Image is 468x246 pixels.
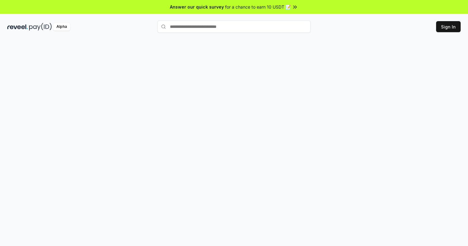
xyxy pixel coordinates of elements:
img: reveel_dark [7,23,28,31]
div: Alpha [53,23,70,31]
img: pay_id [29,23,52,31]
button: Sign In [436,21,461,32]
span: Answer our quick survey [170,4,224,10]
span: for a chance to earn 10 USDT 📝 [225,4,291,10]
